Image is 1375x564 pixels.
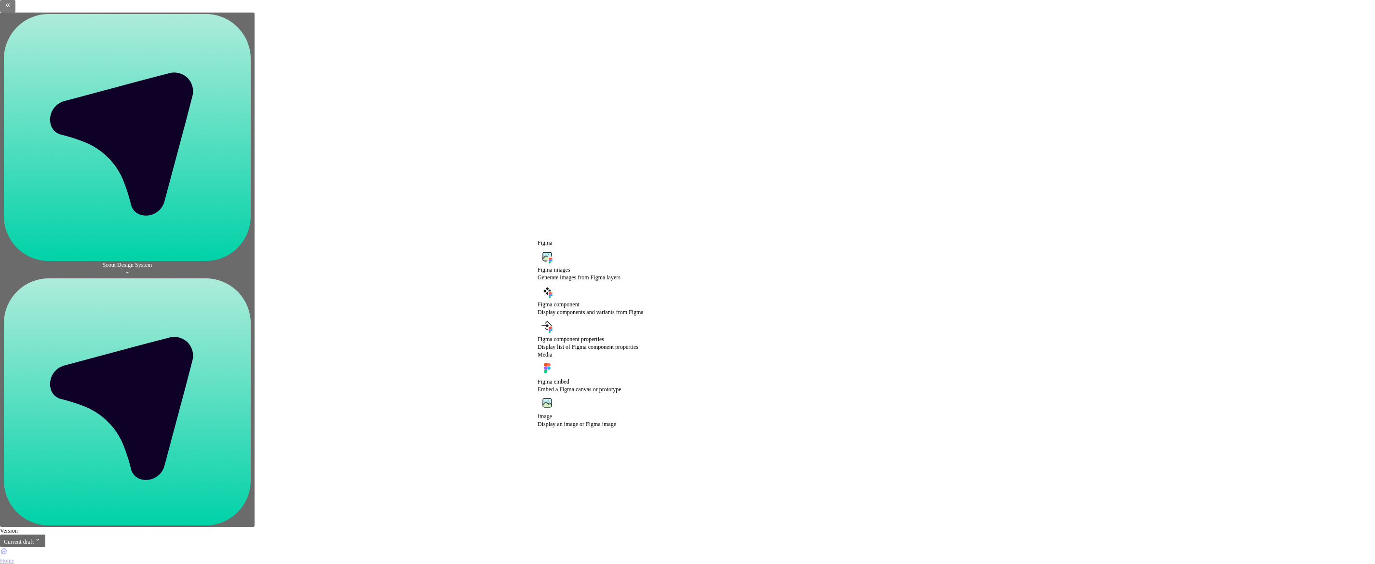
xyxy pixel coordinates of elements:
[538,378,644,385] div: Figma embed
[538,274,644,281] div: Generate images from Figma layers
[4,278,251,525] img: Design Ops
[4,261,251,269] div: Scout Design System
[538,420,644,428] div: Display an image or Figma image
[538,239,644,247] div: Figma
[538,308,644,316] div: Display components and variants from Figma
[538,343,644,351] div: Display list of Figma component properties
[538,335,644,343] div: Figma component properties
[538,385,644,393] div: Embed a Figma canvas or prototype
[4,538,34,545] span: Current draft
[538,413,644,420] div: Image
[538,301,644,308] div: Figma component
[538,266,644,274] div: Figma images
[538,351,644,358] div: Media
[4,14,251,261] img: e611c74b-76fc-4ef0-bafa-dc494cd4cb8a.png
[538,239,644,428] div: Suggestions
